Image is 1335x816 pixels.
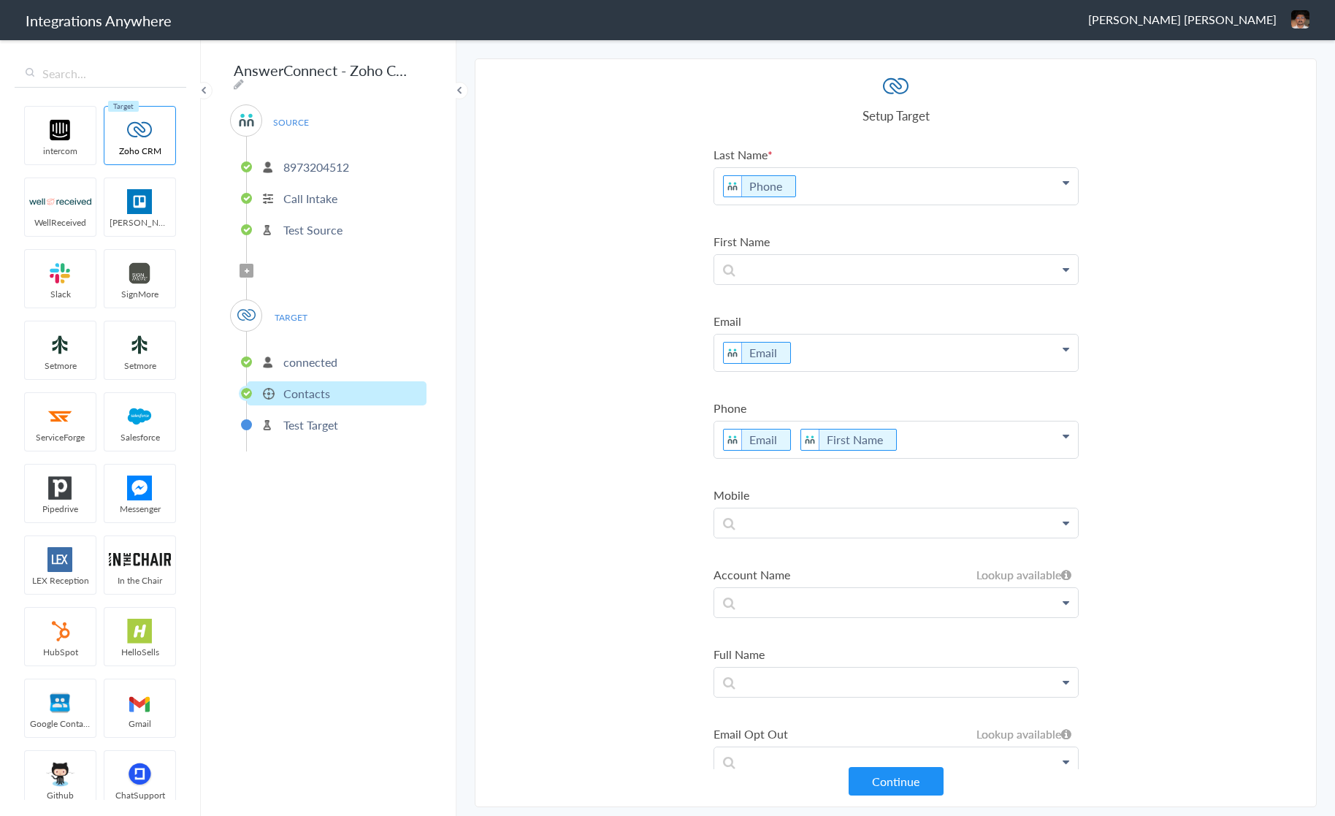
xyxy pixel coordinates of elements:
[283,221,343,238] p: Test Source
[29,332,91,357] img: setmoreNew.jpg
[26,10,172,31] h1: Integrations Anywhere
[109,118,171,142] img: zoho-logo.svg
[714,233,1079,250] label: First Name
[849,767,944,796] button: Continue
[883,74,909,99] img: zoho-logo.svg
[263,113,318,132] span: SOURCE
[283,354,337,370] p: connected
[104,145,175,157] span: Zoho CRM
[109,261,171,286] img: signmore-logo.png
[109,762,171,787] img: chatsupport-icon.svg
[724,176,742,197] img: answerconnect-logo.svg
[723,342,791,364] li: Email
[1088,11,1277,28] span: [PERSON_NAME] [PERSON_NAME]
[714,400,1079,416] label: Phone
[109,404,171,429] img: salesforce-logo.svg
[104,789,175,801] span: ChatSupport
[109,189,171,214] img: trello.png
[283,416,338,433] p: Test Target
[29,261,91,286] img: slack-logo.svg
[109,476,171,500] img: FBM.png
[283,190,337,207] p: Call Intake
[724,430,742,450] img: answerconnect-logo.svg
[25,789,96,801] span: Github
[109,690,171,715] img: gmail-logo.svg
[29,619,91,644] img: hubspot-logo.svg
[724,343,742,363] img: answerconnect-logo.svg
[25,574,96,587] span: LEX Reception
[15,60,186,88] input: Search...
[714,566,1079,583] label: Account Name
[714,646,1079,663] label: Full Name
[263,308,318,327] span: TARGET
[104,431,175,443] span: Salesforce
[29,547,91,572] img: lex-app-logo.svg
[283,385,330,402] p: Contacts
[29,762,91,787] img: github.png
[25,145,96,157] span: intercom
[714,487,1079,503] label: Mobile
[25,359,96,372] span: Setmore
[29,690,91,715] img: googleContact_logo.png
[723,175,796,197] li: Phone
[976,566,1071,583] h6: Lookup available
[29,404,91,429] img: serviceforge-icon.png
[25,503,96,515] span: Pipedrive
[104,503,175,515] span: Messenger
[25,717,96,730] span: Google Contacts
[714,146,1079,163] label: Last Name
[723,429,791,451] li: Email
[29,189,91,214] img: wr-logo.svg
[714,313,1079,329] label: Email
[25,646,96,658] span: HubSpot
[104,574,175,587] span: In the Chair
[109,547,171,572] img: inch-logo.svg
[25,288,96,300] span: Slack
[827,431,883,448] a: First Name
[714,107,1079,124] h4: Setup Target
[1291,10,1309,28] img: profile-image-1.png
[237,111,256,129] img: answerconnect-logo.svg
[104,216,175,229] span: [PERSON_NAME]
[714,725,1079,742] label: Email Opt Out
[25,431,96,443] span: ServiceForge
[283,159,349,175] p: 8973204512
[801,430,819,450] img: answerconnect-logo.svg
[104,717,175,730] span: Gmail
[29,476,91,500] img: pipedrive.png
[109,332,171,357] img: setmoreNew.jpg
[104,359,175,372] span: Setmore
[104,288,175,300] span: SignMore
[237,306,256,324] img: zoho-logo.svg
[109,619,171,644] img: hs-app-logo.svg
[104,646,175,658] span: HelloSells
[976,725,1071,742] h6: Lookup available
[29,118,91,142] img: intercom-logo.svg
[25,216,96,229] span: WellReceived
